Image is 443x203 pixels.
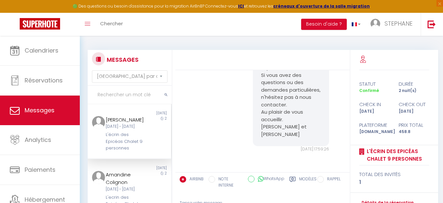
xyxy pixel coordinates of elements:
[106,116,146,124] div: [PERSON_NAME]
[20,18,60,30] img: Super Booking
[25,106,55,114] span: Messages
[105,52,139,67] h3: MESSAGES
[106,171,146,186] div: Amandine Colignon
[394,129,434,135] div: 458.8
[359,170,429,178] div: total des invités
[92,171,105,184] img: ...
[428,20,436,28] img: logout
[301,19,347,30] button: Besoin d'aide ?
[355,108,394,115] div: [DATE]
[253,146,329,152] div: [DATE] 17:59:26
[355,80,394,88] div: statut
[365,147,429,163] a: L'écrin des Epicéas Chalet 9 personnes
[355,129,394,135] div: [DOMAIN_NAME]
[25,136,51,144] span: Analytics
[25,76,63,84] span: Réservations
[165,116,167,121] span: 2
[165,171,167,176] span: 2
[129,166,171,171] div: [DATE]
[238,3,244,9] a: ICI
[394,80,434,88] div: durée
[88,86,172,104] input: Rechercher un mot clé
[394,101,434,108] div: check out
[106,186,146,192] div: [DATE] - [DATE]
[394,88,434,94] div: 2 nuit(s)
[355,101,394,108] div: check in
[394,121,434,129] div: Prix total
[95,13,128,36] a: Chercher
[370,19,380,29] img: ...
[186,176,204,183] label: AIRBNB
[365,13,421,36] a: ... STEPHANE
[273,3,370,9] a: créneaux d'ouverture de la salle migration
[355,121,394,129] div: Plateforme
[25,166,55,174] span: Paiements
[129,111,171,116] div: [DATE]
[299,176,317,190] label: Modèles
[215,176,243,189] label: NOTE INTERNE
[106,124,146,130] div: [DATE] - [DATE]
[394,108,434,115] div: [DATE]
[359,178,429,186] div: 1
[359,88,379,93] span: Confirmé
[255,176,284,183] label: WhatsApp
[100,20,123,27] span: Chercher
[106,131,146,151] div: L'écrin des Epicéas Chalet 9 personnes
[5,3,25,22] button: Ouvrir le widget de chat LiveChat
[92,116,105,129] img: ...
[324,176,341,183] label: RAPPEL
[385,19,412,28] span: STEPHANE
[25,46,58,55] span: Calendriers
